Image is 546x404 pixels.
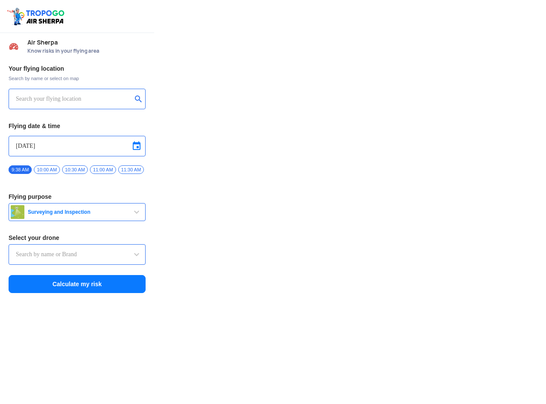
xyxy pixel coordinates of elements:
img: ic_tgdronemaps.svg [6,6,67,26]
h3: Flying purpose [9,194,146,200]
button: Calculate my risk [9,275,146,293]
img: survey.png [11,205,24,219]
span: Air Sherpa [27,39,146,46]
span: Surveying and Inspection [24,209,131,215]
input: Select Date [16,141,138,151]
h3: Select your drone [9,235,146,241]
span: 9:38 AM [9,165,32,174]
img: Risk Scores [9,41,19,51]
input: Search by name or Brand [16,249,138,260]
span: Know risks in your flying area [27,48,146,54]
button: Surveying and Inspection [9,203,146,221]
span: 10:00 AM [34,165,60,174]
span: 11:30 AM [118,165,144,174]
span: 10:30 AM [62,165,88,174]
h3: Your flying location [9,66,146,72]
h3: Flying date & time [9,123,146,129]
span: 11:00 AM [90,165,116,174]
input: Search your flying location [16,94,132,104]
span: Search by name or select on map [9,75,146,82]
